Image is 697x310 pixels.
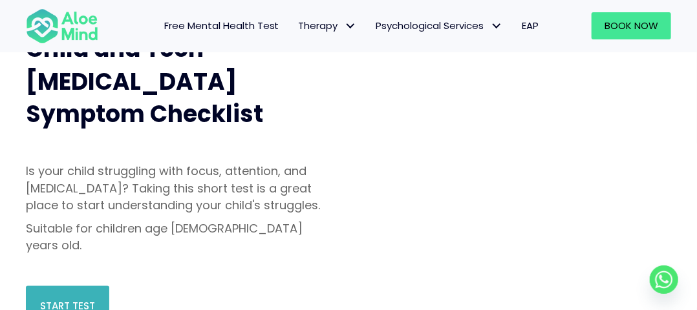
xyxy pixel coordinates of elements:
[650,265,678,294] a: Whatsapp
[605,19,658,32] span: Book Now
[522,19,539,32] span: EAP
[513,12,549,39] a: EAP
[155,12,289,39] a: Free Mental Health Test
[26,220,336,254] p: Suitable for children age [DEMOGRAPHIC_DATA] years old.
[592,12,671,39] a: Book Now
[289,12,367,39] a: TherapyTherapy: submenu
[341,17,360,36] span: Therapy: submenu
[367,12,513,39] a: Psychological ServicesPsychological Services: submenu
[488,17,506,36] span: Psychological Services: submenu
[26,32,263,130] span: Child and Teen [MEDICAL_DATA] Symptom Checklist
[26,8,98,45] img: Aloe mind Logo
[164,19,279,32] span: Free Mental Health Test
[26,163,336,213] p: Is your child struggling with focus, attention, and [MEDICAL_DATA]? Taking this short test is a g...
[376,19,503,32] span: Psychological Services
[299,19,357,32] span: Therapy
[111,12,548,39] nav: Menu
